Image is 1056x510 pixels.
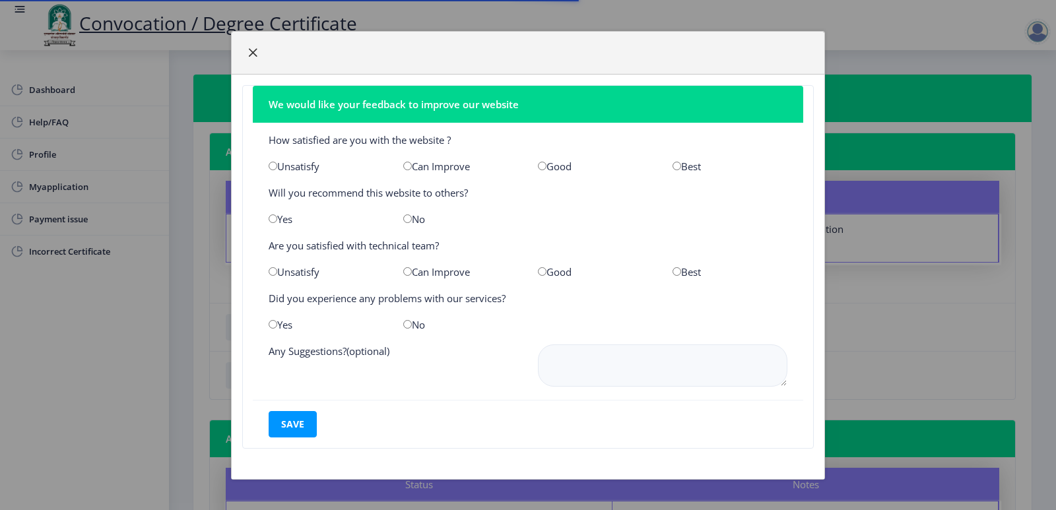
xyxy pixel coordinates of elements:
nb-card-header: We would like your feedback to improve our website [253,86,803,123]
div: Best [663,160,797,173]
div: Yes [259,212,393,226]
div: Will you recommend this website to others? [259,186,797,199]
div: Are you satisfied with technical team? [259,239,797,252]
button: save [269,411,317,437]
div: Can Improve [393,160,528,173]
div: Any Suggestions?(optional) [259,344,528,389]
div: No [393,212,528,226]
div: Did you experience any problems with our services? [259,292,797,305]
div: No [393,318,528,331]
div: Unsatisfy [259,265,393,278]
div: Unsatisfy [259,160,393,173]
div: Best [663,265,797,278]
div: Good [528,265,663,278]
div: Good [528,160,663,173]
div: Yes [259,318,393,331]
div: How satisfied are you with the website ? [259,133,797,146]
div: Can Improve [393,265,528,278]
